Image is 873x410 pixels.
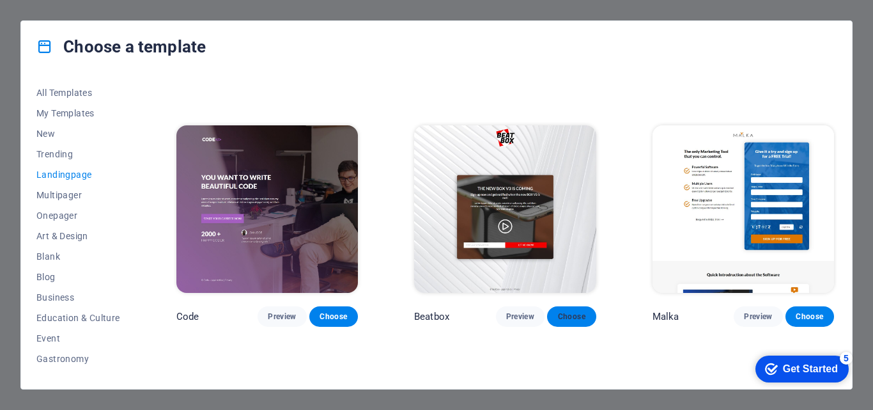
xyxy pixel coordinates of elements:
span: Preview [744,311,772,322]
h4: Choose a template [36,36,206,57]
p: Code [176,310,199,323]
button: My Templates [36,103,120,123]
button: Choose [785,306,834,327]
div: Get Started [38,14,93,26]
span: Education & Culture [36,313,120,323]
button: Blank [36,246,120,267]
span: New [36,129,120,139]
span: Trending [36,149,120,159]
span: Gastronomy [36,354,120,364]
span: Choose [557,311,585,322]
span: Art & Design [36,231,120,241]
button: All Templates [36,83,120,103]
button: Onepager [36,205,120,226]
button: New [36,123,120,144]
img: Code [176,125,358,293]
span: Event [36,333,120,343]
button: Gastronomy [36,349,120,369]
p: Beatbox [414,310,449,323]
img: Malka [653,125,834,293]
button: Preview [496,306,545,327]
span: Blank [36,251,120,262]
button: Choose [309,306,358,327]
span: Preview [268,311,296,322]
span: My Templates [36,108,120,118]
span: Multipager [36,190,120,200]
button: Health [36,369,120,390]
span: Blog [36,272,120,282]
div: Get Started 5 items remaining, 0% complete [10,6,104,33]
button: Choose [547,306,596,327]
button: Business [36,287,120,308]
button: Event [36,328,120,349]
div: 5 [95,3,107,15]
button: Multipager [36,185,120,205]
span: Onepager [36,210,120,221]
button: Education & Culture [36,308,120,328]
button: Landingpage [36,164,120,185]
button: Blog [36,267,120,287]
span: Choose [796,311,824,322]
span: Business [36,292,120,303]
span: All Templates [36,88,120,98]
button: Trending [36,144,120,164]
button: Preview [734,306,782,327]
span: Landingpage [36,170,120,180]
button: Preview [258,306,306,327]
span: Preview [506,311,534,322]
span: Choose [320,311,348,322]
img: Beatbox [414,125,596,293]
button: Art & Design [36,226,120,246]
p: Malka [653,310,679,323]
